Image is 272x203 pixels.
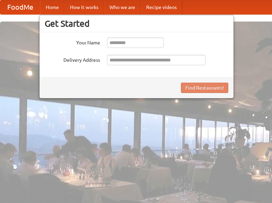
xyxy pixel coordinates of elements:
[64,0,104,14] a: How it works
[45,55,100,64] label: Delivery Address
[40,0,64,14] a: Home
[181,83,228,93] button: Find Restaurants!
[45,37,100,46] label: Your Name
[0,0,40,14] a: FoodMe
[45,18,228,29] h3: Get Started
[141,0,182,14] a: Recipe videos
[104,0,141,14] a: Who we are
